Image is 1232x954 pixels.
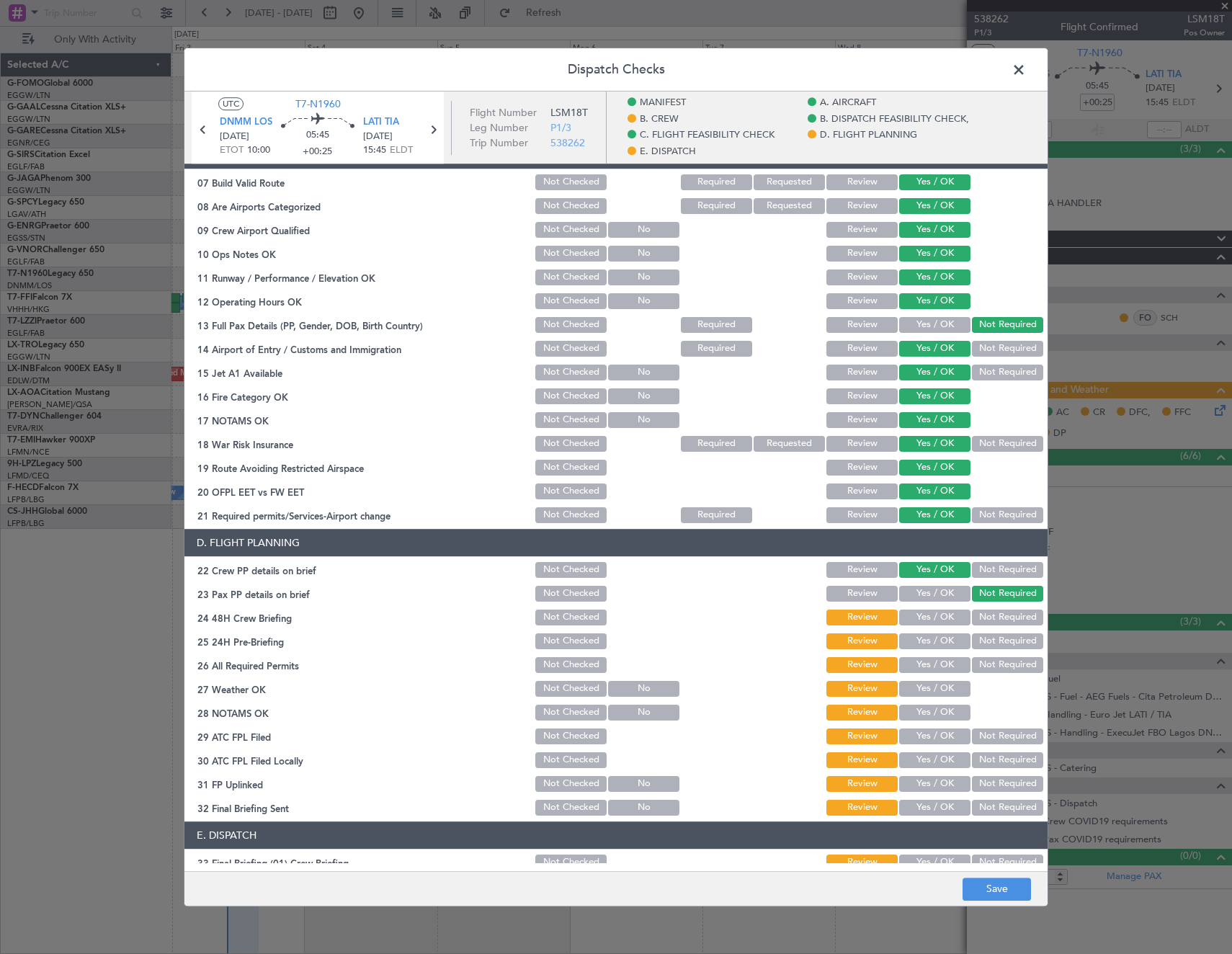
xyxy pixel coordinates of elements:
button: Not Required [972,317,1043,333]
button: Yes / OK [899,222,970,238]
header: Dispatch Checks [184,48,1048,92]
button: Yes / OK [899,657,970,673]
button: Yes / OK [899,246,970,262]
button: Yes / OK [899,483,970,499]
button: Not Required [972,586,1043,602]
button: Yes / OK [899,800,970,816]
button: Yes / OK [899,855,970,870]
button: Not Required [972,776,1043,792]
button: Yes / OK [899,633,970,649]
button: Yes / OK [899,705,970,721]
button: Not Required [972,657,1043,673]
button: Yes / OK [899,388,970,404]
button: Not Required [972,507,1043,523]
button: Not Required [972,855,1043,870]
button: Yes / OK [899,610,970,625]
button: Yes / OK [899,681,970,697]
span: B. DISPATCH FEASIBILITY CHECK, [820,112,969,127]
button: Yes / OK [899,728,970,744]
button: Yes / OK [899,341,970,357]
button: Yes / OK [899,269,970,285]
button: Yes / OK [899,293,970,309]
button: Not Required [972,633,1043,649]
button: Not Required [972,562,1043,578]
button: Yes / OK [899,776,970,792]
button: Yes / OK [899,198,970,214]
button: Not Required [972,752,1043,768]
button: Yes / OK [899,562,970,578]
button: Yes / OK [899,586,970,602]
button: Not Required [972,341,1043,357]
button: Yes / OK [899,507,970,523]
button: Not Required [972,610,1043,625]
button: Yes / OK [899,412,970,428]
button: Not Required [972,800,1043,816]
button: Not Required [972,365,1043,380]
button: Yes / OK [899,365,970,380]
button: Save [963,878,1031,901]
button: Yes / OK [899,317,970,333]
button: Yes / OK [899,752,970,768]
button: Not Required [972,436,1043,452]
button: Not Required [972,728,1043,744]
button: Yes / OK [899,174,970,190]
button: Yes / OK [899,436,970,452]
button: Yes / OK [899,460,970,476]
